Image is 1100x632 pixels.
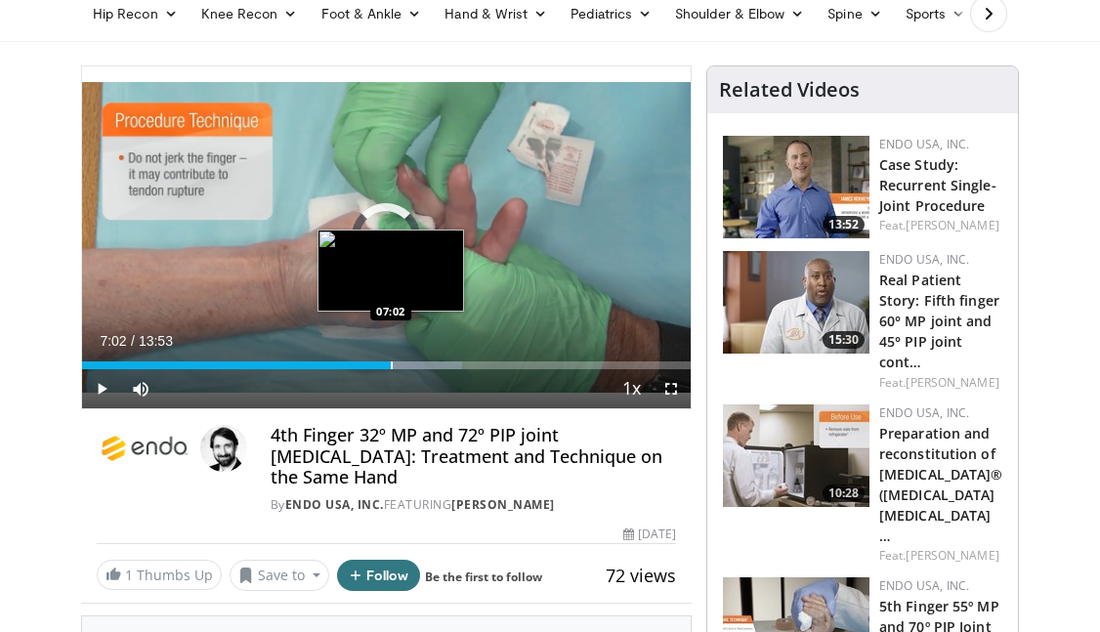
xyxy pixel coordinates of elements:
a: Endo USA, Inc. [879,577,969,594]
a: [PERSON_NAME] [451,496,555,513]
a: [PERSON_NAME] [906,374,998,391]
span: 13:53 [139,333,173,349]
img: c40faede-6d95-4fee-a212-47eaa49b4c2e.150x105_q85_crop-smart_upscale.jpg [723,136,869,238]
a: Real Patient Story: Fifth finger 60° MP joint and 45° PIP joint cont… [879,271,999,371]
div: Feat. [879,547,1003,565]
h4: Related Videos [719,78,860,102]
a: Endo USA, Inc. [879,251,969,268]
button: Fullscreen [652,369,691,408]
a: Endo USA, Inc. [879,404,969,421]
a: Endo USA, Inc. [879,136,969,152]
a: 10:28 [723,404,869,507]
a: 13:52 [723,136,869,238]
span: 7:02 [100,333,126,349]
a: Case Study: Recurrent Single-Joint Procedure [879,155,996,215]
button: Play [82,369,121,408]
span: 15:30 [823,331,865,349]
span: 72 views [606,564,676,587]
span: 1 [125,566,133,584]
a: [PERSON_NAME] [906,547,998,564]
button: Save to [230,560,329,591]
a: 15:30 [723,251,869,354]
video-js: Video Player [82,66,691,408]
span: 13:52 [823,216,865,233]
img: Endo USA, Inc. [97,425,192,472]
button: Playback Rate [613,369,652,408]
span: 10:28 [823,485,865,502]
a: 1 Thumbs Up [97,560,222,590]
div: Feat. [879,217,1002,234]
a: Be the first to follow [425,569,542,585]
button: Mute [121,369,160,408]
button: Follow [337,560,421,591]
span: / [131,333,135,349]
img: Avatar [200,425,247,472]
div: [DATE] [623,526,676,543]
img: ab89541e-13d0-49f0-812b-38e61ef681fd.150x105_q85_crop-smart_upscale.jpg [723,404,869,507]
a: Preparation and reconstitution of [MEDICAL_DATA]® ([MEDICAL_DATA] [MEDICAL_DATA] … [879,424,1003,546]
h4: 4th Finger 32º MP and 72º PIP joint [MEDICAL_DATA]: Treatment and Technique on the Same Hand [271,425,676,488]
a: Endo USA, Inc. [285,496,384,513]
img: 55d69904-dd48-4cb8-9c2d-9fd278397143.150x105_q85_crop-smart_upscale.jpg [723,251,869,354]
div: By FEATURING [271,496,676,514]
img: image.jpeg [317,230,464,312]
div: Feat. [879,374,1002,392]
a: [PERSON_NAME] [906,217,998,233]
div: Progress Bar [82,361,691,369]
